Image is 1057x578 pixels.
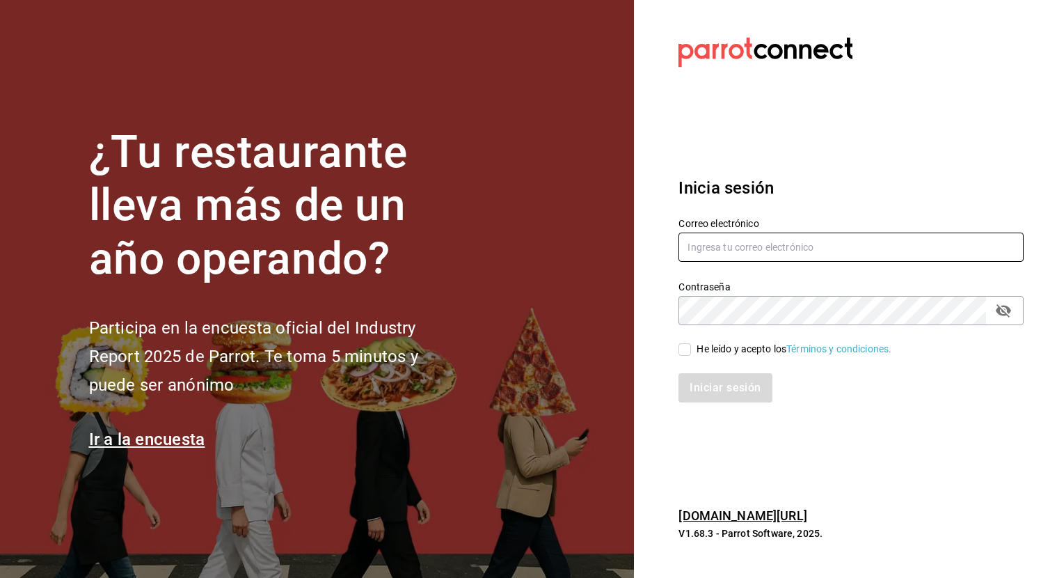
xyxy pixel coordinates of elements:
a: [DOMAIN_NAME][URL] [678,508,806,523]
h2: Participa en la encuesta oficial del Industry Report 2025 de Parrot. Te toma 5 minutos y puede se... [89,314,465,399]
label: Correo electrónico [678,218,1024,228]
label: Contraseña [678,281,1024,291]
button: passwordField [992,299,1015,322]
h3: Inicia sesión [678,175,1024,201]
p: V1.68.3 - Parrot Software, 2025. [678,526,1024,540]
div: He leído y acepto los [697,342,891,357]
a: Términos y condiciones. [786,343,891,354]
input: Ingresa tu correo electrónico [678,233,1024,262]
h1: ¿Tu restaurante lleva más de un año operando? [89,126,465,286]
a: Ir a la encuesta [89,430,205,449]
